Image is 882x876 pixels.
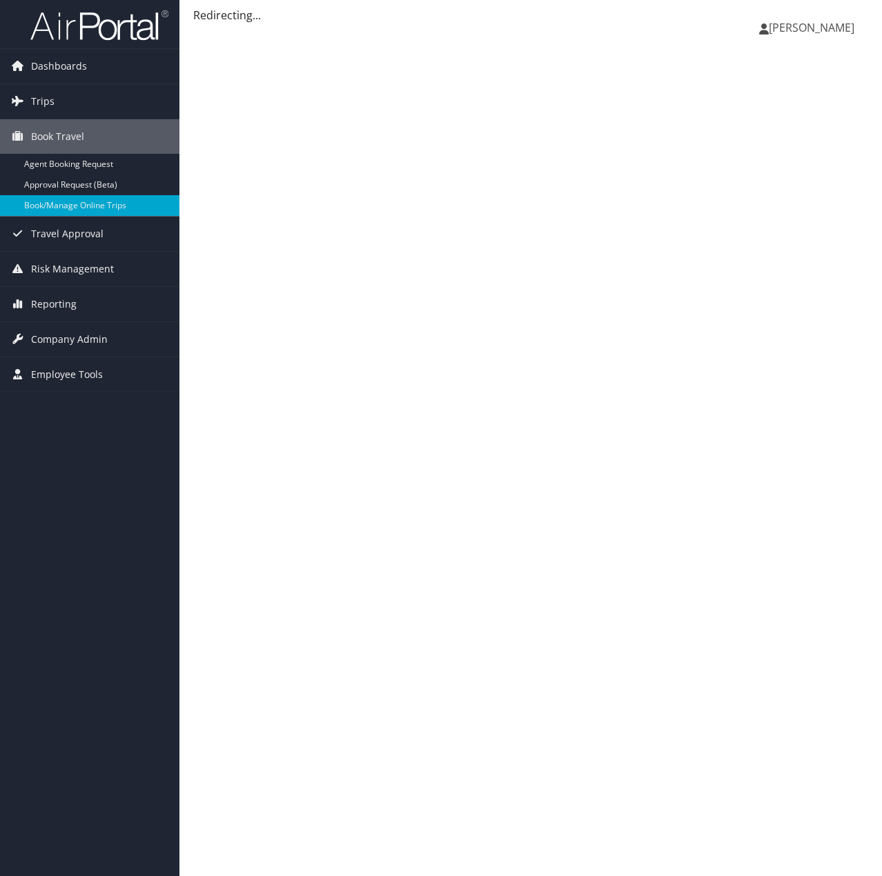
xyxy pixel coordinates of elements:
span: Book Travel [31,119,84,154]
span: Trips [31,84,55,119]
span: Employee Tools [31,357,103,392]
span: Risk Management [31,252,114,286]
a: [PERSON_NAME] [759,7,868,48]
span: Company Admin [31,322,108,357]
span: Dashboards [31,49,87,83]
div: Redirecting... [193,7,868,23]
span: [PERSON_NAME] [769,20,854,35]
span: Travel Approval [31,217,104,251]
img: airportal-logo.png [30,9,168,41]
span: Reporting [31,287,77,321]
